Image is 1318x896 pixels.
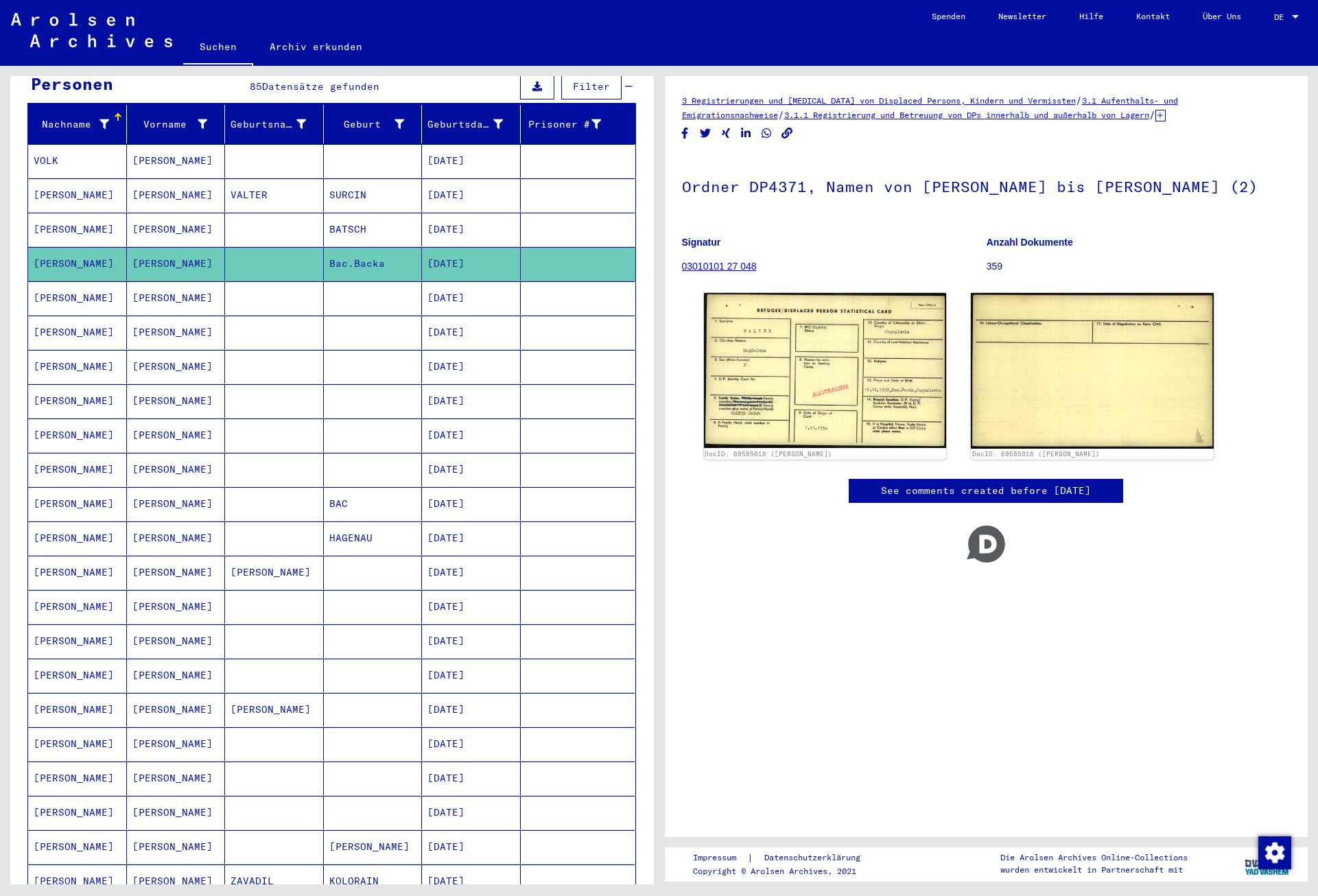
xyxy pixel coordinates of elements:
mat-cell: [DATE] [422,624,521,658]
mat-cell: [PERSON_NAME] [324,830,423,864]
mat-cell: BAC [324,487,423,521]
mat-cell: HAGENAU [324,521,423,555]
span: Filter [573,80,610,93]
mat-cell: [PERSON_NAME] [127,762,226,795]
button: Share on LinkedIn [739,125,753,142]
p: Die Arolsen Archives Online-Collections [1000,851,1188,864]
mat-cell: [PERSON_NAME] [28,762,127,795]
div: Nachname [34,117,109,132]
mat-cell: [PERSON_NAME] [127,659,226,692]
mat-cell: [PERSON_NAME] [28,796,127,829]
mat-cell: [PERSON_NAME] [28,590,127,624]
mat-header-cell: Prisoner # [521,105,635,143]
img: Zustimmung ändern [1258,836,1291,869]
mat-cell: [PERSON_NAME] [28,521,127,555]
mat-cell: [PERSON_NAME] [127,144,226,178]
p: wurden entwickelt in Partnerschaft mit [1000,864,1188,876]
mat-cell: [DATE] [422,178,521,212]
mat-header-cell: Geburtsname [225,105,324,143]
mat-cell: [PERSON_NAME] [127,556,226,589]
img: 001.jpg [704,293,947,448]
mat-cell: [PERSON_NAME] [225,556,324,589]
a: 3 Registrierungen und [MEDICAL_DATA] von Displaced Persons, Kindern und Vermissten [682,95,1076,106]
button: Share on Facebook [678,125,692,142]
button: Share on Twitter [698,125,713,142]
button: Share on Xing [719,125,733,142]
div: Geburtsname [231,113,323,135]
p: 359 [987,259,1291,274]
img: 002.jpg [971,293,1214,449]
div: Vorname [132,113,225,135]
mat-cell: [PERSON_NAME] [28,384,127,418]
button: Copy link [780,125,795,142]
mat-cell: [DATE] [422,384,521,418]
mat-cell: [PERSON_NAME] [127,693,226,727]
mat-cell: [PERSON_NAME] [28,727,127,761]
mat-cell: [PERSON_NAME] [127,247,226,281]
mat-cell: [PERSON_NAME] [127,281,226,315]
mat-cell: [PERSON_NAME] [28,487,127,521]
mat-cell: [PERSON_NAME] [127,796,226,829]
mat-cell: [DATE] [422,796,521,829]
a: DocID: 69585016 ([PERSON_NAME]) [705,450,832,458]
mat-cell: [PERSON_NAME] [28,316,127,349]
mat-cell: [PERSON_NAME] [225,693,324,727]
div: Geburt‏ [329,113,422,135]
mat-cell: [PERSON_NAME] [127,453,226,486]
a: 03010101 27 048 [682,261,757,272]
mat-cell: [PERSON_NAME] [28,659,127,692]
mat-cell: [DATE] [422,762,521,795]
a: Archiv erkunden [253,30,379,63]
mat-cell: [DATE] [422,213,521,246]
div: Geburtsname [231,117,306,132]
mat-cell: [DATE] [422,693,521,727]
mat-cell: [DATE] [422,556,521,589]
span: / [1149,108,1155,121]
mat-cell: [PERSON_NAME] [127,590,226,624]
mat-cell: [PERSON_NAME] [28,693,127,727]
mat-cell: [DATE] [422,316,521,349]
mat-cell: [DATE] [422,659,521,692]
div: | [693,851,877,865]
b: Anzahl Dokumente [987,237,1073,248]
a: Impressum [693,851,747,865]
mat-cell: [DATE] [422,727,521,761]
div: Prisoner # [526,117,602,132]
div: Geburtsdatum [427,113,520,135]
mat-cell: [PERSON_NAME] [127,350,226,384]
mat-header-cell: Vorname [127,105,226,143]
div: Personen [31,71,113,96]
mat-cell: [PERSON_NAME] [28,556,127,589]
mat-cell: [PERSON_NAME] [127,384,226,418]
mat-cell: [PERSON_NAME] [127,487,226,521]
mat-cell: [DATE] [422,144,521,178]
a: 3.1.1 Registrierung und Betreuung von DPs innerhalb und außerhalb von Lagern [784,110,1149,120]
mat-cell: [PERSON_NAME] [28,453,127,486]
mat-cell: Bac.Backa [324,247,423,281]
mat-cell: [DATE] [422,521,521,555]
h1: Ordner DP4371, Namen von [PERSON_NAME] bis [PERSON_NAME] (2) [682,155,1291,215]
a: Datenschutzerklärung [753,851,877,865]
span: DE [1274,12,1289,22]
mat-cell: [PERSON_NAME] [28,281,127,315]
mat-cell: [DATE] [422,590,521,624]
img: Arolsen_neg.svg [11,13,172,47]
mat-cell: [DATE] [422,418,521,452]
mat-cell: [DATE] [422,247,521,281]
div: Zustimmung ändern [1258,836,1291,869]
div: Geburt‏ [329,117,405,132]
mat-header-cell: Geburtsdatum [422,105,521,143]
mat-cell: [PERSON_NAME] [127,178,226,212]
mat-cell: VOLK [28,144,127,178]
mat-cell: [PERSON_NAME] [28,350,127,384]
b: Signatur [682,237,721,248]
mat-cell: [DATE] [422,281,521,315]
mat-cell: [DATE] [422,453,521,486]
mat-cell: [PERSON_NAME] [127,213,226,246]
mat-cell: BATSCH [324,213,423,246]
mat-cell: VALTER [225,178,324,212]
mat-cell: [PERSON_NAME] [28,213,127,246]
span: / [778,108,784,121]
mat-cell: [PERSON_NAME] [127,316,226,349]
mat-cell: SURCIN [324,178,423,212]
